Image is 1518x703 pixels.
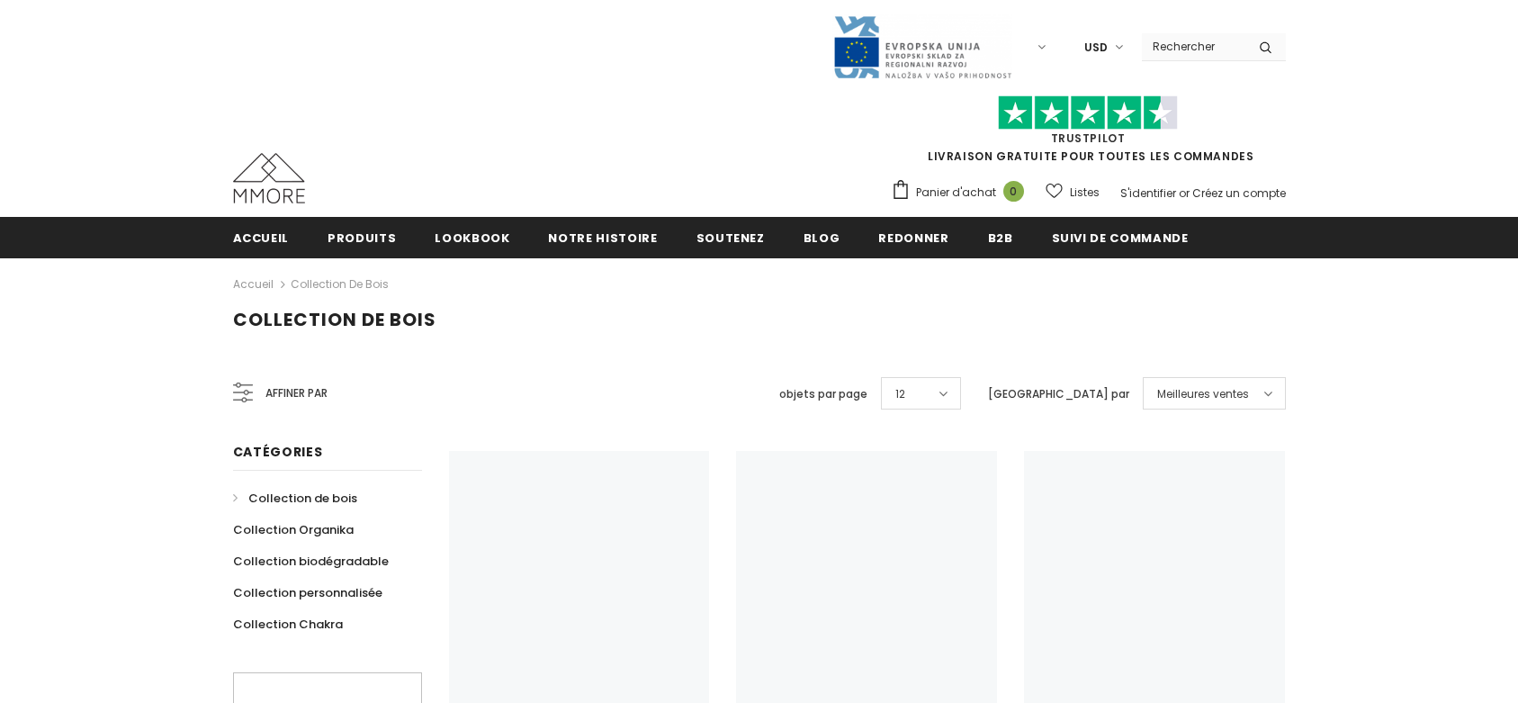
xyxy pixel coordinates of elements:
[895,385,905,403] span: 12
[891,104,1286,164] span: LIVRAISON GRATUITE POUR TOUTES LES COMMANDES
[435,217,509,257] a: Lookbook
[265,383,328,403] span: Affiner par
[1052,217,1189,257] a: Suivi de commande
[1070,184,1100,202] span: Listes
[804,217,840,257] a: Blog
[779,385,867,403] label: objets par page
[548,230,657,247] span: Notre histoire
[233,584,382,601] span: Collection personnalisée
[804,230,840,247] span: Blog
[696,230,765,247] span: soutenez
[248,490,357,507] span: Collection de bois
[233,521,354,538] span: Collection Organika
[1046,176,1100,208] a: Listes
[548,217,657,257] a: Notre histoire
[878,230,948,247] span: Redonner
[696,217,765,257] a: soutenez
[233,307,436,332] span: Collection de bois
[233,553,389,570] span: Collection biodégradable
[328,230,396,247] span: Produits
[233,153,305,203] img: Cas MMORE
[916,184,996,202] span: Panier d'achat
[233,577,382,608] a: Collection personnalisée
[832,14,1012,80] img: Javni Razpis
[233,608,343,640] a: Collection Chakra
[878,217,948,257] a: Redonner
[435,230,509,247] span: Lookbook
[233,443,323,461] span: Catégories
[233,274,274,295] a: Accueil
[998,95,1178,131] img: Faites confiance aux étoiles pilotes
[1192,185,1286,201] a: Créez un compte
[233,514,354,545] a: Collection Organika
[1179,185,1190,201] span: or
[988,385,1129,403] label: [GEOGRAPHIC_DATA] par
[988,230,1013,247] span: B2B
[1084,39,1108,57] span: USD
[233,482,357,514] a: Collection de bois
[291,276,389,292] a: Collection de bois
[233,545,389,577] a: Collection biodégradable
[1157,385,1249,403] span: Meilleures ventes
[233,230,290,247] span: Accueil
[1003,181,1024,202] span: 0
[891,179,1033,206] a: Panier d'achat 0
[233,616,343,633] span: Collection Chakra
[1052,230,1189,247] span: Suivi de commande
[1142,33,1245,59] input: Search Site
[1051,131,1126,146] a: TrustPilot
[328,217,396,257] a: Produits
[988,217,1013,257] a: B2B
[233,217,290,257] a: Accueil
[1120,185,1176,201] a: S'identifier
[832,39,1012,54] a: Javni Razpis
